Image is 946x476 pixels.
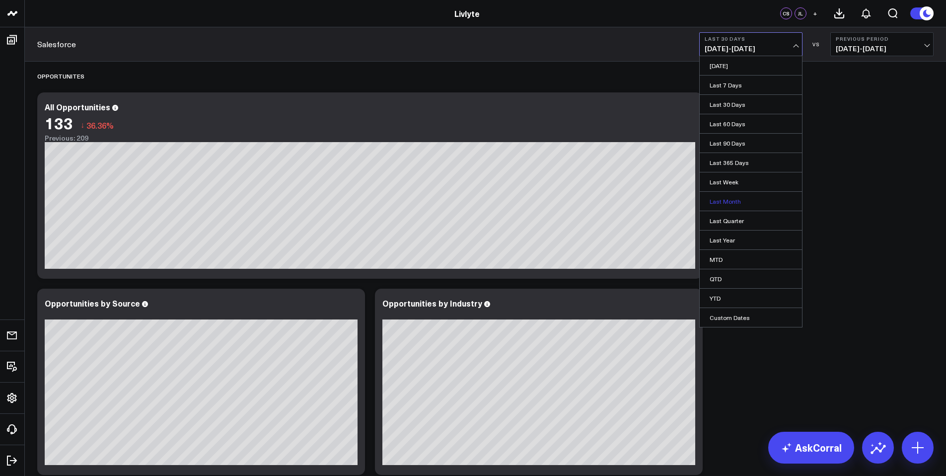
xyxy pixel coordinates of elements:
[807,41,825,47] div: VS
[45,114,73,132] div: 133
[700,172,802,191] a: Last Week
[700,192,802,211] a: Last Month
[768,432,854,464] a: AskCorral
[813,10,817,17] span: +
[700,289,802,308] a: YTD
[700,95,802,114] a: Last 30 Days
[700,250,802,269] a: MTD
[700,153,802,172] a: Last 365 Days
[700,269,802,288] a: QTD
[86,120,114,131] span: 36.36%
[700,211,802,230] a: Last Quarter
[700,134,802,153] a: Last 90 Days
[705,45,797,53] span: [DATE] - [DATE]
[45,298,140,309] div: Opportunities by Source
[830,32,934,56] button: Previous Period[DATE]-[DATE]
[700,231,802,249] a: Last Year
[700,114,802,133] a: Last 60 Days
[37,39,76,50] a: Salesforce
[795,7,806,19] div: JL
[45,134,695,142] div: Previous: 209
[37,65,84,87] div: Opportunites
[700,76,802,94] a: Last 7 Days
[809,7,821,19] button: +
[780,7,792,19] div: CS
[700,308,802,327] a: Custom Dates
[836,45,928,53] span: [DATE] - [DATE]
[382,298,482,309] div: Opportunities by Industry
[699,32,802,56] button: Last 30 Days[DATE]-[DATE]
[80,119,84,132] span: ↓
[705,36,797,42] b: Last 30 Days
[454,8,480,19] a: Livlyte
[45,101,110,112] div: All Opportunities
[700,56,802,75] a: [DATE]
[836,36,928,42] b: Previous Period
